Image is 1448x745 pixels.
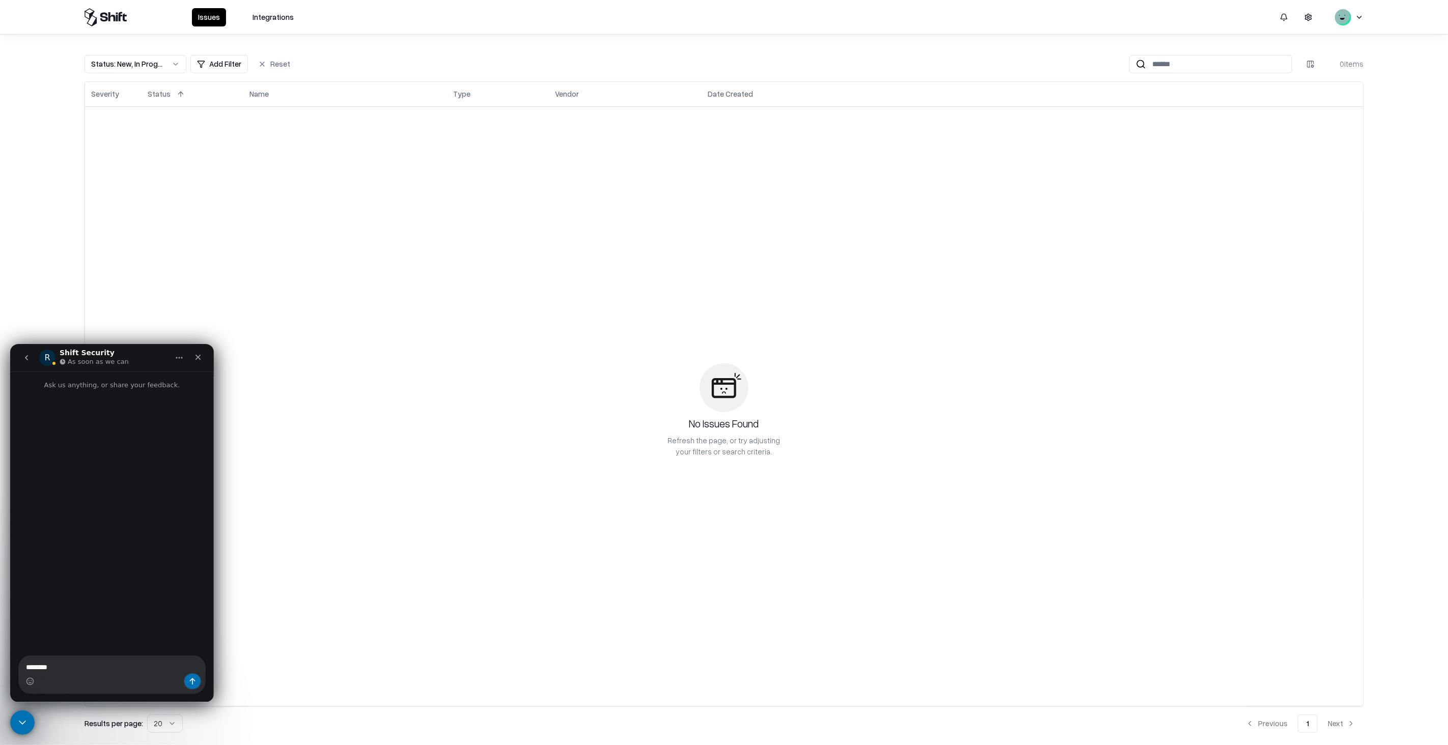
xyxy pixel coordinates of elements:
[708,89,753,99] div: Date Created
[91,59,163,69] div: Status : New, In Progress
[10,710,35,735] iframe: Intercom live chat
[249,89,269,99] div: Name
[91,89,119,99] div: Severity
[555,89,579,99] div: Vendor
[252,55,296,73] button: Reset
[190,55,248,73] button: Add Filter
[10,344,214,702] iframe: Intercom live chat
[1298,714,1318,733] button: 1
[246,8,300,26] button: Integrations
[85,718,143,729] p: Results per page:
[1323,59,1363,69] div: 0 items
[1238,714,1363,733] nav: pagination
[148,89,171,99] div: Status
[667,435,781,456] div: Refresh the page, or try adjusting your filters or search criteria.
[453,89,470,99] div: Type
[192,8,226,26] button: Issues
[689,416,759,431] div: No Issues Found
